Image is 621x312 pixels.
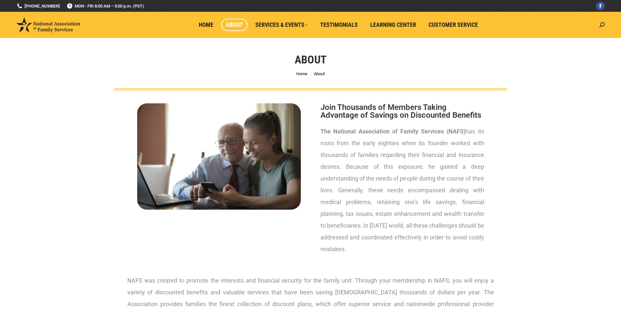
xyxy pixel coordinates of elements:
[320,126,484,255] p: has its roots from the early eighties when its founder worked with thousands of families regardin...
[429,21,478,28] span: Customer Service
[320,103,484,119] h2: Join Thousands of Members Taking Advantage of Savings on Discounted Benefits
[366,19,421,31] a: Learning Center
[296,71,307,76] a: Home
[66,3,144,9] span: MON - FRI 8:00 AM – 5:00 p.m. (PST)
[199,21,213,28] span: Home
[255,21,308,28] span: Services & Events
[295,52,326,67] h1: About
[221,19,247,31] a: About
[424,19,483,31] a: Customer Service
[16,3,60,9] a: [PHONE_NUMBER]
[596,2,605,10] a: Facebook page opens in new window
[314,71,325,76] span: About
[370,21,416,28] span: Learning Center
[316,19,362,31] a: Testimonials
[320,21,358,28] span: Testimonials
[226,21,243,28] span: About
[16,17,80,32] img: National Association of Family Services
[137,103,301,210] img: About National Association of Family Services
[194,19,218,31] a: Home
[320,128,466,135] strong: The National Association of Family Services (NAFS)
